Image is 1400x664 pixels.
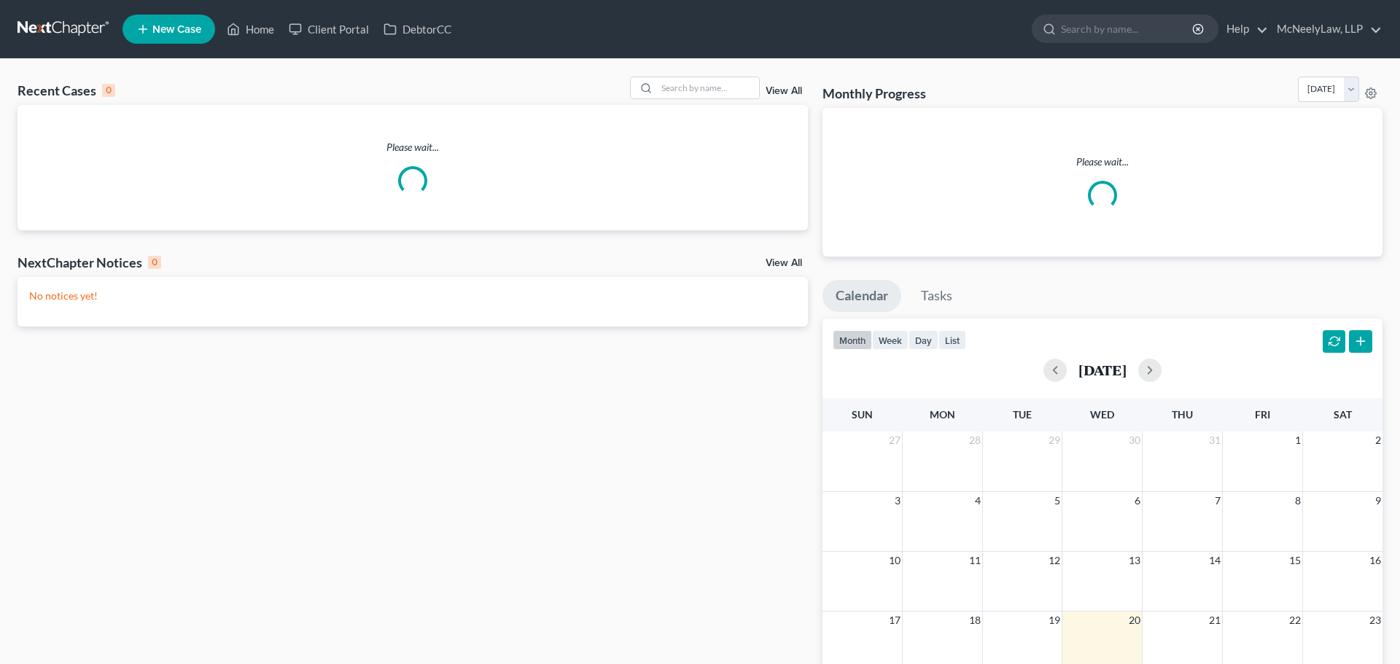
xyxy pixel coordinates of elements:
[1219,16,1268,42] a: Help
[1269,16,1382,42] a: McNeelyLaw, LLP
[17,82,115,99] div: Recent Cases
[17,254,161,271] div: NextChapter Notices
[1172,408,1193,421] span: Thu
[1255,408,1270,421] span: Fri
[1047,552,1062,569] span: 12
[148,256,161,269] div: 0
[822,280,901,312] a: Calendar
[1207,612,1222,629] span: 21
[1133,492,1142,509] span: 6
[1207,431,1222,449] span: 31
[1127,552,1142,569] span: 13
[376,16,459,42] a: DebtorCC
[1127,612,1142,629] span: 20
[1013,408,1032,421] span: Tue
[968,431,982,449] span: 28
[908,280,965,312] a: Tasks
[1288,552,1302,569] span: 15
[893,492,902,509] span: 3
[1047,431,1062,449] span: 29
[219,16,281,42] a: Home
[938,330,966,350] button: list
[1374,492,1382,509] span: 9
[657,77,759,98] input: Search by name...
[834,155,1371,169] p: Please wait...
[1213,492,1222,509] span: 7
[1368,612,1382,629] span: 23
[1294,492,1302,509] span: 8
[968,612,982,629] span: 18
[887,552,902,569] span: 10
[766,86,802,96] a: View All
[872,330,909,350] button: week
[1047,612,1062,629] span: 19
[1288,612,1302,629] span: 22
[1090,408,1114,421] span: Wed
[852,408,873,421] span: Sun
[1294,431,1302,449] span: 1
[833,330,872,350] button: month
[766,258,802,268] a: View All
[930,408,955,421] span: Mon
[1368,552,1382,569] span: 16
[152,24,201,35] span: New Case
[29,289,796,303] p: No notices yet!
[281,16,376,42] a: Client Portal
[17,140,808,155] p: Please wait...
[973,492,982,509] span: 4
[1334,408,1352,421] span: Sat
[822,85,926,102] h3: Monthly Progress
[1207,552,1222,569] span: 14
[102,84,115,97] div: 0
[1127,431,1142,449] span: 30
[887,431,902,449] span: 27
[909,330,938,350] button: day
[968,552,982,569] span: 11
[1078,362,1127,378] h2: [DATE]
[1374,431,1382,449] span: 2
[1053,492,1062,509] span: 5
[1061,15,1194,42] input: Search by name...
[887,612,902,629] span: 17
